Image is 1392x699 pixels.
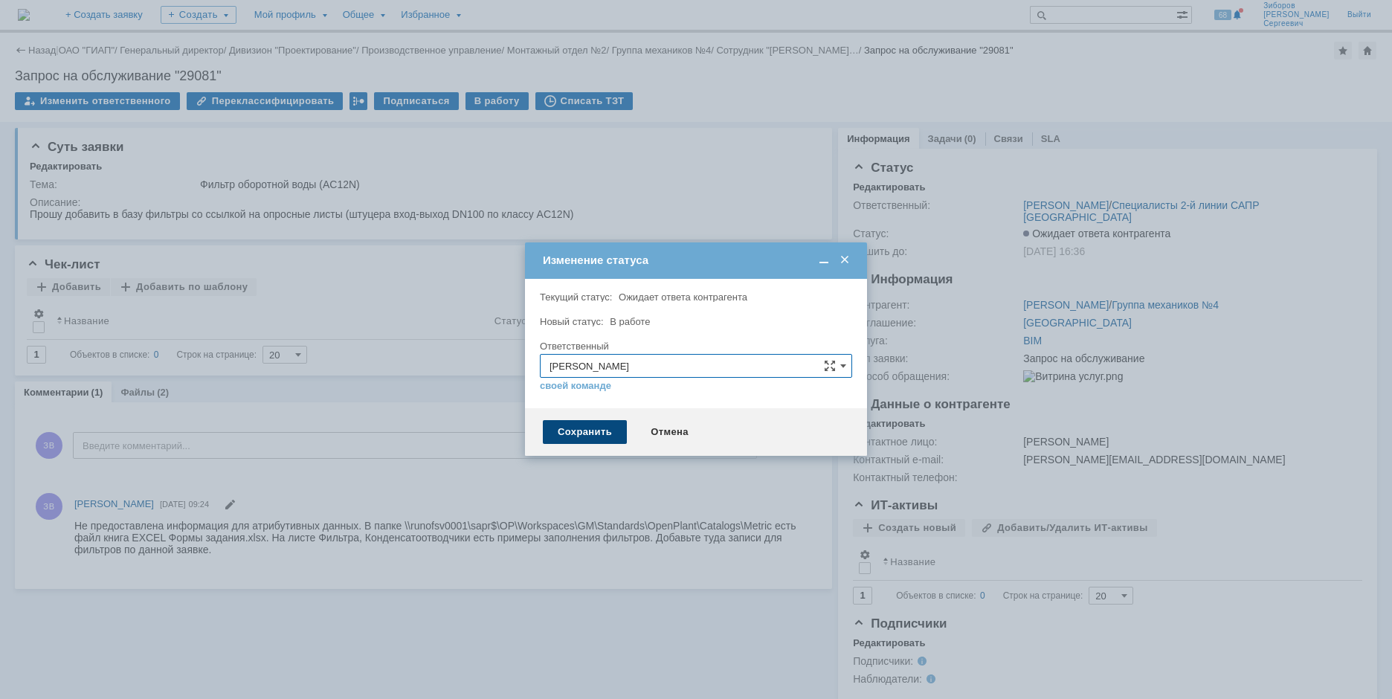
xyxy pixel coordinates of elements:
a: своей команде [540,380,611,392]
span: Ожидает ответа контрагента [619,291,747,303]
div: Ответственный [540,341,849,351]
label: Новый статус: [540,316,604,327]
span: Закрыть [837,254,852,267]
span: В работе [610,316,650,327]
div: Изменение статуса [543,254,852,267]
span: Свернуть (Ctrl + M) [816,254,831,267]
span: Сложная форма [824,360,836,372]
label: Текущий статус: [540,291,612,303]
